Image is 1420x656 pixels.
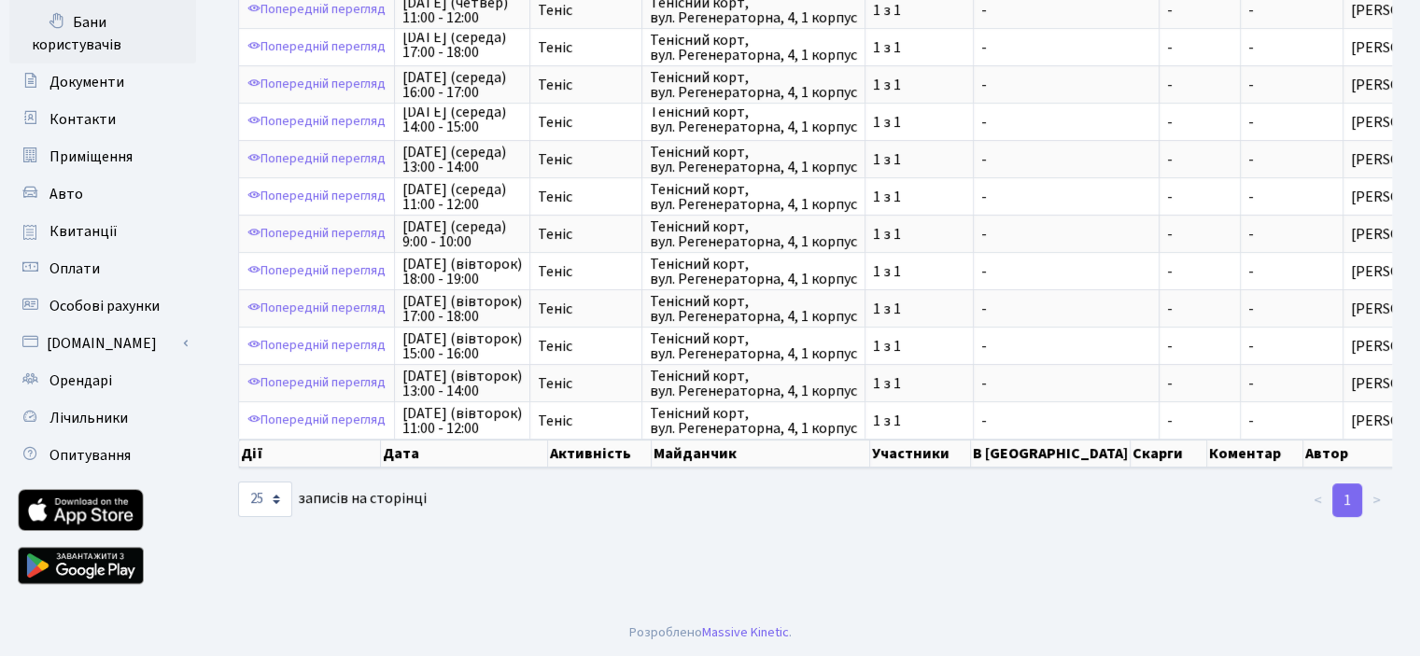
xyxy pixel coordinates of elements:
span: [DATE] (середа) 17:00 - 18:00 [402,33,522,63]
span: - [1248,187,1254,207]
span: 1 з 1 [873,301,965,316]
span: Теніс [538,77,634,92]
span: 1 з 1 [873,3,965,18]
span: - [981,227,1151,242]
span: Теніс [538,115,634,130]
span: Тенісний корт, вул. Регенераторна, 4, 1 корпус [650,406,857,436]
th: Скарги [1131,440,1207,468]
span: Приміщення [49,147,133,167]
a: Попередній перегляд [243,294,390,323]
select: записів на сторінці [238,482,292,517]
span: - [1167,301,1232,316]
span: - [981,301,1151,316]
span: Теніс [538,301,634,316]
span: [DATE] (середа) 14:00 - 15:00 [402,107,522,137]
a: [DOMAIN_NAME] [9,325,196,362]
span: [DATE] (середа) 16:00 - 17:00 [402,70,522,100]
span: - [981,413,1151,428]
span: 1 з 1 [873,152,965,167]
span: - [1248,411,1254,431]
span: Тенісний корт, вул. Регенераторна, 4, 1 корпус [650,33,857,63]
span: Оплати [49,258,100,279]
span: - [981,152,1151,167]
span: - [1248,224,1254,244]
span: - [981,189,1151,204]
a: Попередній перегляд [243,331,390,360]
span: - [981,115,1151,130]
span: [DATE] (середа) 9:00 - 10:00 [402,219,522,249]
span: - [981,3,1151,18]
a: Орендарі [9,362,196,399]
span: Тенісний корт, вул. Регенераторна, 4, 1 корпус [650,145,857,174]
th: Коментар [1207,440,1302,468]
span: - [1248,373,1254,394]
span: - [1167,3,1232,18]
a: Оплати [9,250,196,287]
span: [DATE] (вівторок) 18:00 - 19:00 [402,257,522,286]
span: - [1167,189,1232,204]
span: - [1167,413,1232,428]
a: Квитанції [9,213,196,250]
span: [DATE] (середа) 13:00 - 14:00 [402,145,522,174]
span: - [1167,77,1232,92]
span: - [1167,115,1232,130]
span: [DATE] (вівторок) 15:00 - 16:00 [402,331,522,361]
span: Теніс [538,189,634,204]
th: Майданчик [652,440,870,468]
span: Теніс [538,339,634,354]
span: Тенісний корт, вул. Регенераторна, 4, 1 корпус [650,331,857,361]
th: Дії [239,440,381,468]
span: - [1248,37,1254,58]
span: Авто [49,184,83,204]
span: Особові рахунки [49,296,160,316]
th: Активність [548,440,652,468]
span: - [1167,339,1232,354]
span: 1 з 1 [873,227,965,242]
span: Теніс [538,413,634,428]
span: 1 з 1 [873,339,965,354]
span: 1 з 1 [873,264,965,279]
span: 1 з 1 [873,40,965,55]
span: - [1248,261,1254,282]
span: Теніс [538,152,634,167]
span: 1 з 1 [873,189,965,204]
a: Попередній перегляд [243,107,390,136]
span: - [1167,376,1232,391]
a: Massive Kinetic [702,622,789,642]
label: записів на сторінці [238,482,427,517]
span: Документи [49,72,124,92]
th: В [GEOGRAPHIC_DATA] [971,440,1131,468]
span: Орендарі [49,370,112,391]
a: Документи [9,63,196,101]
span: 1 з 1 [873,413,965,428]
a: Приміщення [9,138,196,175]
a: Лічильники [9,399,196,437]
a: Авто [9,175,196,213]
div: Розроблено . [629,622,792,643]
span: - [1167,152,1232,167]
a: Опитування [9,437,196,474]
span: 1 з 1 [873,77,965,92]
span: Теніс [538,264,634,279]
a: 1 [1332,483,1362,517]
span: Тенісний корт, вул. Регенераторна, 4, 1 корпус [650,107,857,137]
span: Опитування [49,445,131,466]
span: Теніс [538,227,634,242]
span: 1 з 1 [873,115,965,130]
span: Лічильники [49,408,128,428]
span: Тенісний корт, вул. Регенераторна, 4, 1 корпус [650,182,857,212]
span: - [981,264,1151,279]
span: - [981,77,1151,92]
span: Квитанції [49,221,118,242]
span: Теніс [538,3,634,18]
a: Попередній перегляд [243,33,390,62]
span: Тенісний корт, вул. Регенераторна, 4, 1 корпус [650,257,857,286]
span: - [1248,112,1254,133]
span: - [1167,227,1232,242]
a: Особові рахунки [9,287,196,325]
span: - [1248,75,1254,95]
span: - [981,376,1151,391]
span: Тенісний корт, вул. Регенераторна, 4, 1 корпус [650,219,857,249]
span: - [981,339,1151,354]
span: Теніс [538,376,634,391]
